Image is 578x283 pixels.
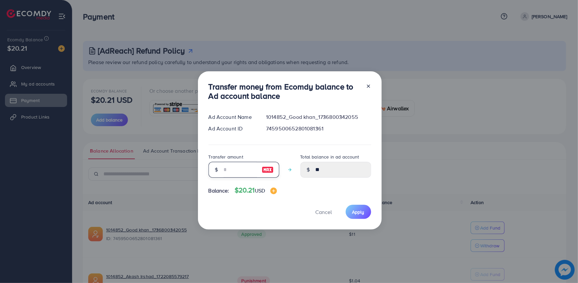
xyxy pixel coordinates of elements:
[255,187,265,194] span: USD
[270,188,277,194] img: image
[209,154,243,160] label: Transfer amount
[261,113,376,121] div: 1014852_Good khan_1736800342055
[235,186,277,195] h4: $20.21
[346,205,371,219] button: Apply
[261,125,376,132] div: 7459500652801081361
[316,208,332,216] span: Cancel
[262,166,274,174] img: image
[307,205,340,219] button: Cancel
[203,125,261,132] div: Ad Account ID
[209,187,229,195] span: Balance:
[209,82,361,101] h3: Transfer money from Ecomdy balance to Ad account balance
[300,154,359,160] label: Total balance in ad account
[203,113,261,121] div: Ad Account Name
[352,209,365,215] span: Apply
